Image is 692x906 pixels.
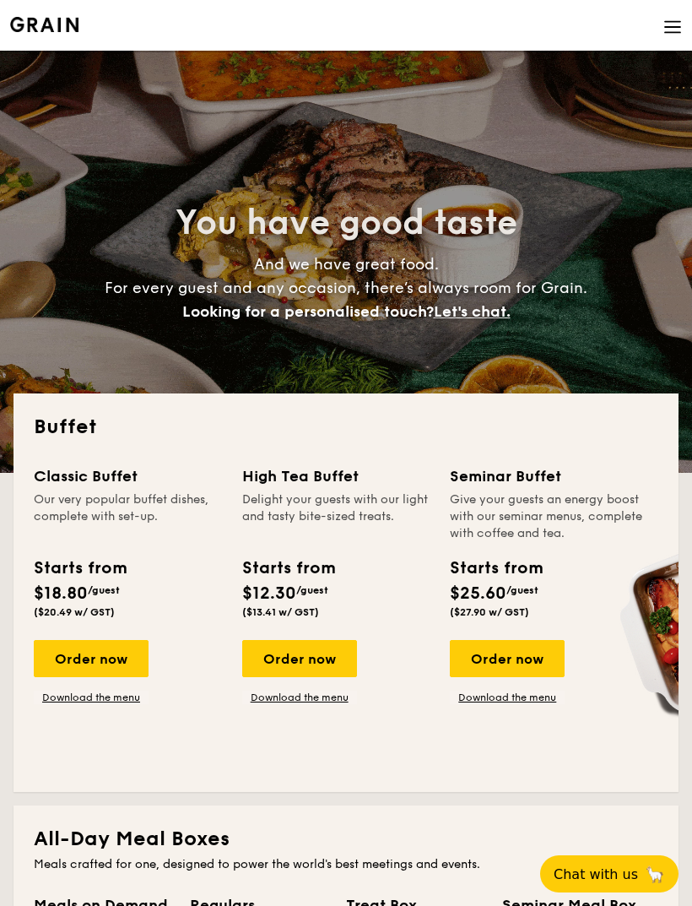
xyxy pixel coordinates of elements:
img: icon-hamburger-menu.db5d7e83.svg [663,18,682,36]
div: Our very popular buffet dishes, complete with set-up. [34,491,222,542]
span: /guest [296,584,328,596]
span: /guest [506,584,538,596]
a: Download the menu [450,691,565,704]
div: Meals crafted for one, designed to power the world's best meetings and events. [34,856,658,873]
span: ($20.49 w/ GST) [34,606,115,618]
span: ($13.41 w/ GST) [242,606,319,618]
div: Give your guests an energy boost with our seminar menus, complete with coffee and tea. [450,491,647,542]
button: Chat with us🦙 [540,855,678,892]
span: 🦙 [645,865,665,884]
span: ($27.90 w/ GST) [450,606,529,618]
div: Order now [242,640,357,677]
div: Classic Buffet [34,464,222,488]
span: $12.30 [242,583,296,604]
a: Download the menu [242,691,357,704]
div: Starts from [34,556,121,581]
span: Let's chat. [434,302,511,321]
div: Order now [450,640,565,677]
h2: Buffet [34,414,658,441]
span: $18.80 [34,583,88,604]
span: /guest [88,584,120,596]
div: Order now [34,640,149,677]
div: Starts from [450,556,542,581]
div: High Tea Buffet [242,464,430,488]
h2: All-Day Meal Boxes [34,826,658,853]
img: Grain [10,17,78,32]
span: Chat with us [554,866,638,882]
div: Delight your guests with our light and tasty bite-sized treats. [242,491,430,542]
a: Logotype [10,17,78,32]
a: Download the menu [34,691,149,704]
div: Seminar Buffet [450,464,647,488]
div: Starts from [242,556,329,581]
span: $25.60 [450,583,506,604]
